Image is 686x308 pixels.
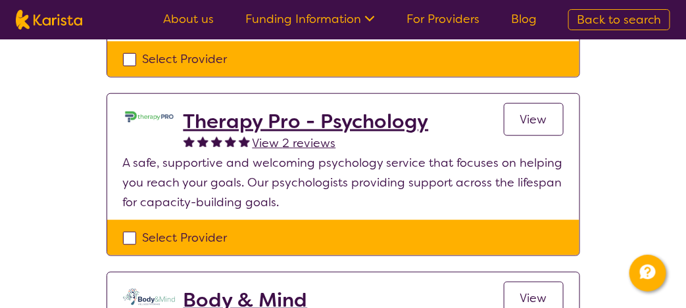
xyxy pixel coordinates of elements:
[211,136,222,147] img: fullstar
[520,112,547,127] span: View
[406,11,479,27] a: For Providers
[239,136,250,147] img: fullstar
[184,110,429,133] a: Therapy Pro - Psychology
[225,136,236,147] img: fullstar
[184,136,195,147] img: fullstar
[163,11,214,27] a: About us
[577,12,662,28] span: Back to search
[123,288,176,305] img: qmpolprhjdhzpcuekzqg.svg
[253,135,336,151] span: View 2 reviews
[123,153,564,212] p: A safe, supportive and welcoming psychology service that focuses on helping you reach your goals....
[504,103,564,136] a: View
[197,136,208,147] img: fullstar
[568,9,670,30] a: Back to search
[16,10,82,30] img: Karista logo
[123,110,176,124] img: dzo1joyl8vpkomu9m2qk.jpg
[511,11,537,27] a: Blog
[520,290,547,306] span: View
[629,255,666,292] button: Channel Menu
[253,133,336,153] a: View 2 reviews
[245,11,375,27] a: Funding Information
